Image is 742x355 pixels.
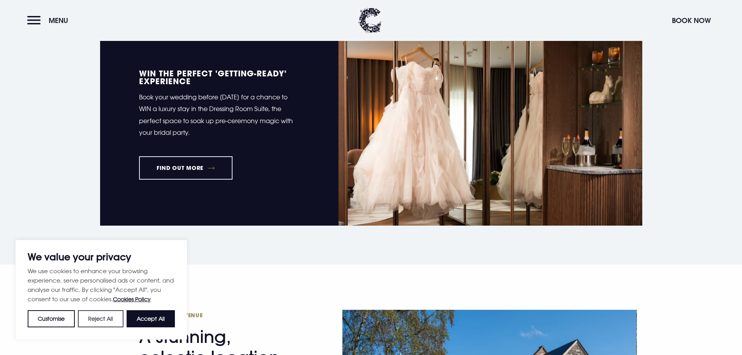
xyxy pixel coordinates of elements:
[139,156,233,180] a: FIND OUT MORE
[28,266,175,304] p: We use cookies to enhance your browsing experience, serve personalised ads or content, and analys...
[113,296,151,302] a: Cookies Policy
[139,311,291,319] span: Our Wedding Venue
[28,310,75,327] button: Customise
[668,12,715,29] button: Book Now
[16,240,187,339] div: We value your privacy
[338,23,642,226] img: Wedding Venue Northern Ireland
[49,16,68,25] span: Menu
[139,69,300,85] h5: WIN the perfect 'Getting-Ready' experience
[78,310,123,327] button: Reject All
[139,91,300,139] p: Book your wedding before [DATE] for a chance to WIN a luxury stay in the Dressing Room Suite, the...
[27,12,72,29] button: Menu
[127,310,175,327] button: Accept All
[358,8,382,33] img: Clandeboye Lodge
[28,252,175,261] p: We value your privacy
